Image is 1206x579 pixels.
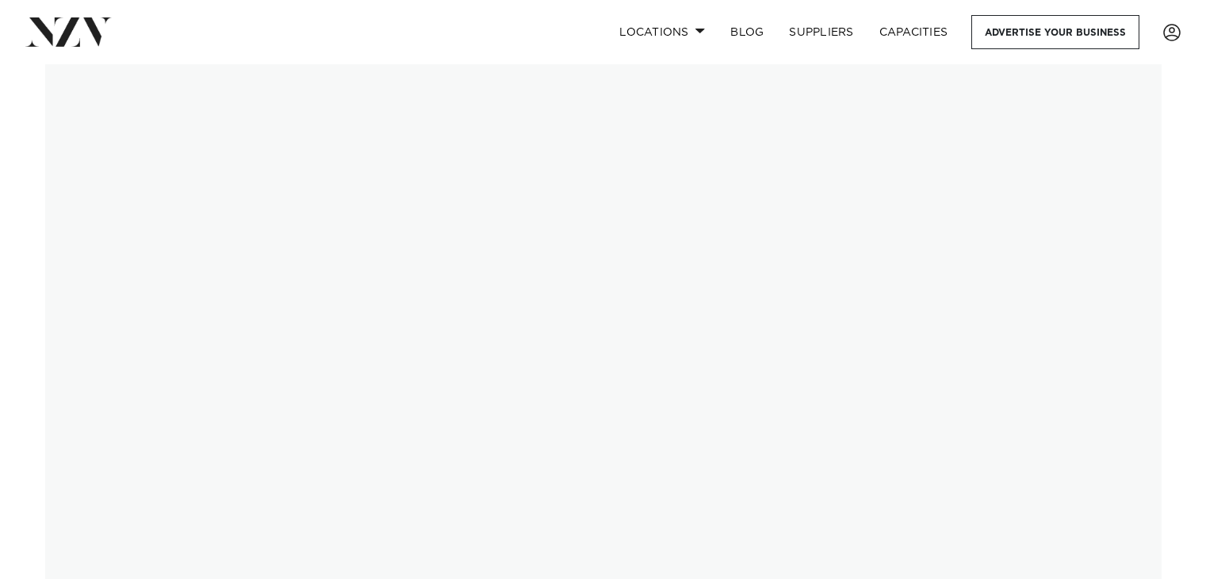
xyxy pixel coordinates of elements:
[718,15,776,49] a: BLOG
[607,15,718,49] a: Locations
[867,15,961,49] a: Capacities
[25,17,112,46] img: nzv-logo.png
[971,15,1139,49] a: Advertise your business
[776,15,866,49] a: SUPPLIERS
